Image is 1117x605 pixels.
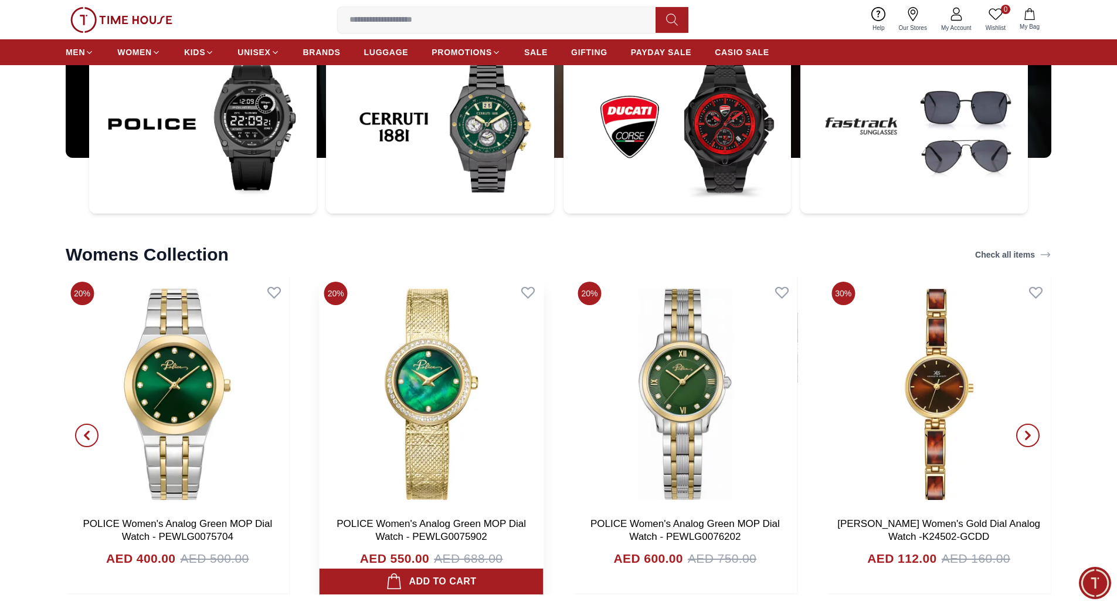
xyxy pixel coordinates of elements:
span: WOMEN [117,46,152,58]
span: MEN [66,46,85,58]
span: UNISEX [237,46,270,58]
img: ... [326,40,554,214]
button: Add to cart [320,569,544,594]
h4: AED 600.00 [614,549,683,568]
a: CASIO SALE [715,42,769,63]
img: ... [89,40,317,214]
a: LUGGAGE [364,42,409,63]
span: My Bag [1015,22,1044,31]
span: GIFTING [571,46,607,58]
span: AED 160.00 [942,549,1010,568]
h4: AED 400.00 [106,549,175,568]
span: SALE [524,46,548,58]
span: AED 500.00 [180,549,249,568]
div: Add to cart [386,573,477,590]
a: Help [865,5,892,35]
img: Kenneth Scott Women's Gold Dial Analog Watch -K24502-GCDD [827,277,1051,512]
a: 0Wishlist [979,5,1013,35]
span: KIDS [184,46,205,58]
div: Chat Widget [1079,567,1111,599]
span: PROMOTIONS [432,46,492,58]
span: AED 688.00 [434,549,503,568]
h4: AED 112.00 [867,549,936,568]
a: PAYDAY SALE [631,42,691,63]
span: 20% [578,282,602,305]
img: ... [800,40,1028,214]
span: Wishlist [981,23,1010,32]
h2: Womens Collection [66,244,229,265]
img: POLICE Women's Analog Green MOP Dial Watch - PEWLG0076202 [573,277,797,512]
a: Check all items [973,246,1054,263]
span: BRANDS [303,46,341,58]
a: PROMOTIONS [432,42,501,63]
a: POLICE Women's Analog Green MOP Dial Watch - PEWLG0076202 [590,518,780,542]
span: 20% [324,282,348,305]
a: UNISEX [237,42,279,63]
img: POLICE Women's Analog Green MOP Dial Watch - PEWLG0075902 [320,277,544,512]
a: MEN [66,42,94,63]
button: My Bag [1013,6,1047,33]
span: PAYDAY SALE [631,46,691,58]
span: CASIO SALE [715,46,769,58]
img: POLICE Women's Analog Green MOP Dial Watch - PEWLG0075704 [66,277,290,512]
span: Our Stores [894,23,932,32]
a: KIDS [184,42,214,63]
span: 0 [1001,5,1010,14]
img: ... [70,7,172,33]
span: Help [868,23,889,32]
span: My Account [936,23,976,32]
h4: AED 550.00 [360,549,429,568]
a: POLICE Women's Analog Green MOP Dial Watch - PEWLG0075704 [83,518,272,542]
a: Our Stores [892,5,934,35]
a: [PERSON_NAME] Women's Gold Dial Analog Watch -K24502-GCDD [837,518,1040,542]
span: 30% [831,282,855,305]
span: LUGGAGE [364,46,409,58]
a: POLICE Women's Analog Green MOP Dial Watch - PEWLG0075902 [337,518,526,542]
a: GIFTING [571,42,607,63]
a: BRANDS [303,42,341,63]
img: ... [563,40,791,214]
a: WOMEN [117,42,161,63]
span: AED 750.00 [688,549,756,568]
a: SALE [524,42,548,63]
